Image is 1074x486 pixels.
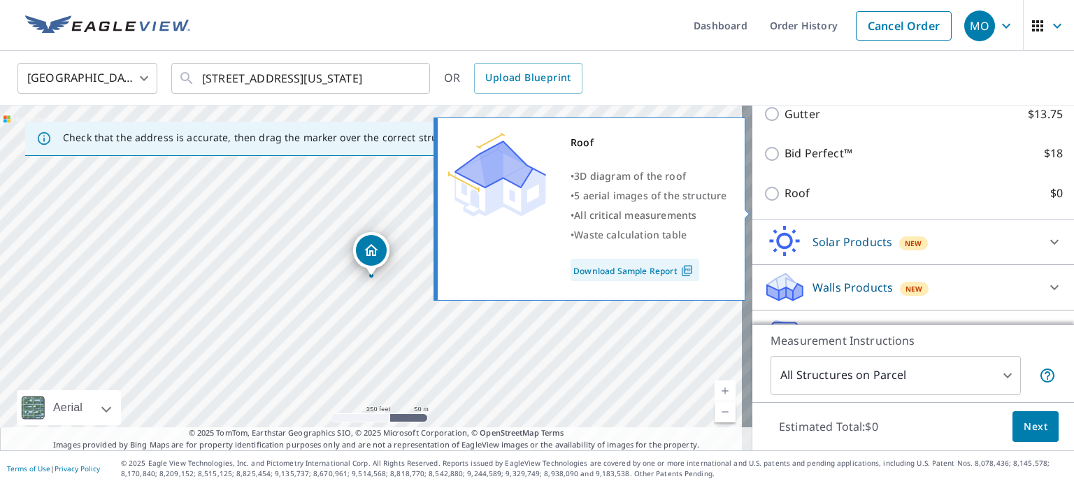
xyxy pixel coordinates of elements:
div: • [571,186,727,206]
p: | [7,464,100,473]
a: Current Level 17, Zoom In [715,380,736,401]
button: Next [1012,411,1059,443]
div: Aerial [17,390,121,425]
div: Aerial [49,390,87,425]
span: New [905,238,922,249]
p: $18 [1044,145,1063,162]
span: 5 aerial images of the structure [574,189,726,202]
div: • [571,166,727,186]
span: Upload Blueprint [485,69,571,87]
p: Bid Perfect™ [785,145,852,162]
p: Check that the address is accurate, then drag the marker over the correct structure. [63,131,466,144]
a: Terms of Use [7,464,50,473]
img: EV Logo [25,15,190,36]
img: Premium [448,133,546,217]
p: Solar Products [812,234,892,250]
p: Measurement Instructions [771,332,1056,349]
a: Download Sample Report [571,259,699,281]
div: • [571,225,727,245]
span: Waste calculation table [574,228,687,241]
a: Cancel Order [856,11,952,41]
div: Solar ProductsNew [764,225,1063,259]
img: Pdf Icon [678,264,696,277]
div: Other ProductsNew [764,316,1063,356]
p: Gutter [785,106,820,123]
p: Walls Products [812,279,893,296]
a: OpenStreetMap [480,427,538,438]
span: © 2025 TomTom, Earthstar Geographics SIO, © 2025 Microsoft Corporation, © [189,427,564,439]
span: All critical measurements [574,208,696,222]
p: $13.75 [1028,106,1063,123]
p: Estimated Total: $0 [768,411,889,442]
div: All Structures on Parcel [771,356,1021,395]
div: Dropped pin, building 1, Residential property, 5069 Spotted Horse Dr Colorado Springs, CO 80923 [353,232,389,276]
a: Current Level 17, Zoom Out [715,401,736,422]
input: Search by address or latitude-longitude [202,59,401,98]
a: Privacy Policy [55,464,100,473]
div: Roof [571,133,727,152]
p: $0 [1050,185,1063,202]
span: Your report will include each building or structure inside the parcel boundary. In some cases, du... [1039,367,1056,384]
a: Terms [541,427,564,438]
a: Upload Blueprint [474,63,582,94]
span: New [905,283,923,294]
span: 3D diagram of the roof [574,169,686,183]
p: Roof [785,185,810,202]
div: [GEOGRAPHIC_DATA] [17,59,157,98]
div: • [571,206,727,225]
p: © 2025 Eagle View Technologies, Inc. and Pictometry International Corp. All Rights Reserved. Repo... [121,458,1067,479]
div: OR [444,63,582,94]
span: Next [1024,418,1047,436]
div: MO [964,10,995,41]
div: Walls ProductsNew [764,271,1063,304]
